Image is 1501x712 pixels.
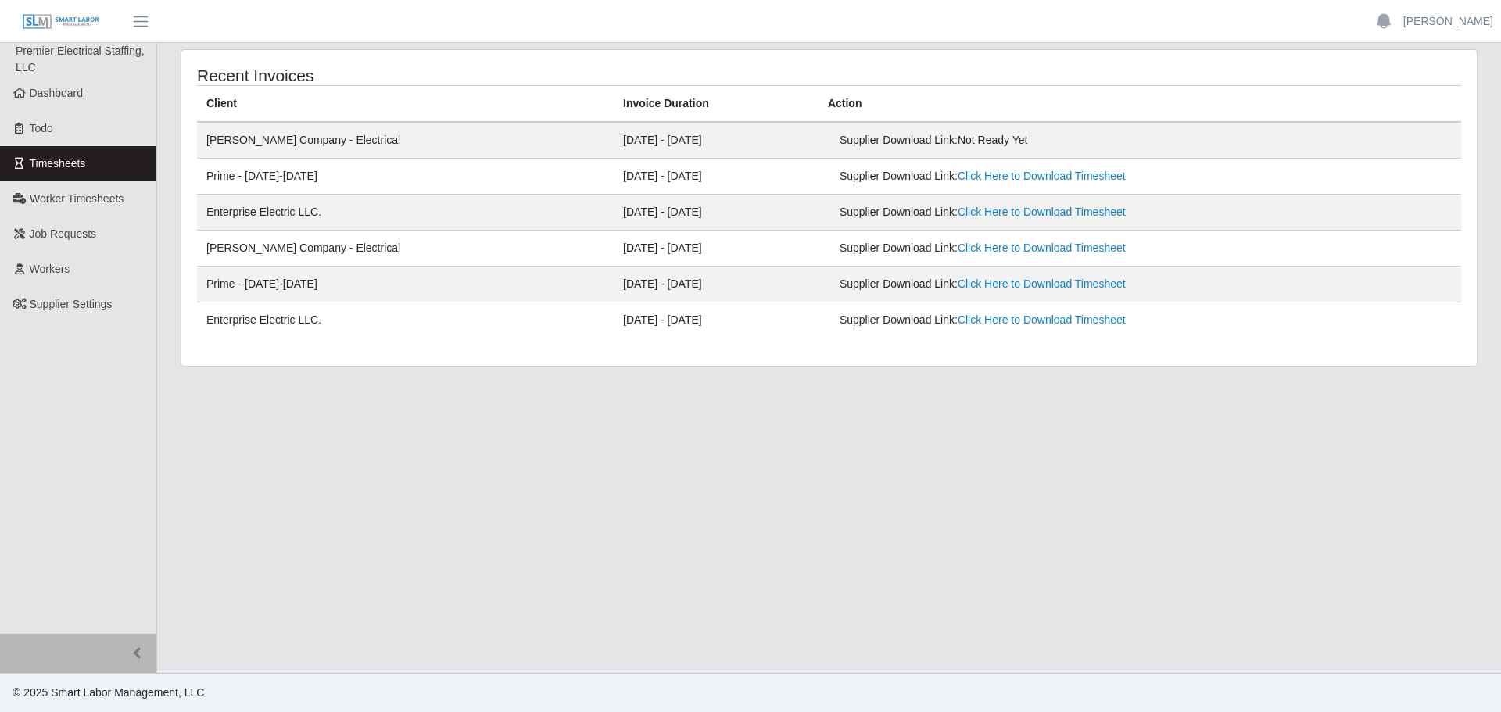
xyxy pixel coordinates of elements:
th: Action [819,86,1461,123]
div: Supplier Download Link: [840,132,1232,148]
img: SLM Logo [22,13,100,30]
td: [DATE] - [DATE] [614,195,819,231]
a: Click Here to Download Timesheet [958,313,1126,326]
span: Premier Electrical Staffing, LLC [16,45,145,73]
div: Supplier Download Link: [840,204,1232,220]
a: Click Here to Download Timesheet [958,170,1126,182]
span: Timesheets [30,157,86,170]
td: [PERSON_NAME] Company - Electrical [197,231,614,267]
div: Supplier Download Link: [840,312,1232,328]
span: Not Ready Yet [958,134,1028,146]
td: Enterprise Electric LLC. [197,302,614,338]
span: Dashboard [30,87,84,99]
a: Click Here to Download Timesheet [958,242,1126,254]
span: Todo [30,122,53,134]
span: Supplier Settings [30,298,113,310]
td: [DATE] - [DATE] [614,267,819,302]
div: Supplier Download Link: [840,276,1232,292]
td: Prime - [DATE]-[DATE] [197,159,614,195]
td: [PERSON_NAME] Company - Electrical [197,122,614,159]
span: Workers [30,263,70,275]
td: Enterprise Electric LLC. [197,195,614,231]
div: Supplier Download Link: [840,168,1232,184]
th: Invoice Duration [614,86,819,123]
span: Worker Timesheets [30,192,124,205]
div: Supplier Download Link: [840,240,1232,256]
a: [PERSON_NAME] [1403,13,1493,30]
td: [DATE] - [DATE] [614,231,819,267]
span: © 2025 Smart Labor Management, LLC [13,686,204,699]
td: Prime - [DATE]-[DATE] [197,267,614,302]
th: Client [197,86,614,123]
td: [DATE] - [DATE] [614,159,819,195]
a: Click Here to Download Timesheet [958,206,1126,218]
span: Job Requests [30,227,97,240]
td: [DATE] - [DATE] [614,122,819,159]
h4: Recent Invoices [197,66,710,85]
td: [DATE] - [DATE] [614,302,819,338]
a: Click Here to Download Timesheet [958,277,1126,290]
